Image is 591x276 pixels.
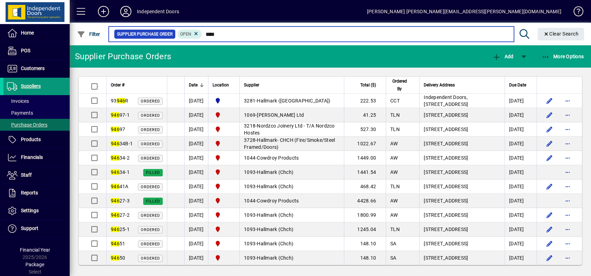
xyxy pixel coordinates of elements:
a: Invoices [3,95,70,107]
span: Cowdroy Products [257,155,299,161]
span: Staff [21,172,32,178]
span: Order # [111,81,124,89]
td: 222.53 [344,94,386,108]
span: Suppliers [21,83,41,89]
span: 34B-1 [111,141,133,146]
button: Edit [544,252,555,263]
span: Cowdroy Products [257,198,299,204]
div: Ordered By [390,77,415,93]
span: Filled [146,170,160,175]
em: 946 [111,127,120,132]
span: SA [390,255,397,261]
td: 527.30 [344,122,386,137]
span: 1093 [244,227,255,232]
td: 4428.66 [344,194,386,208]
mat-chip: Completion Status: Open [177,30,202,39]
td: 148.10 [344,237,386,251]
a: Support [3,220,70,237]
div: Order # [111,81,163,89]
span: Financials [21,154,43,160]
span: Filter [77,31,100,37]
td: [DATE] [505,237,537,251]
span: Location [213,81,229,89]
span: Total ($) [360,81,376,89]
span: 27-2 [111,212,130,218]
span: Christchurch [213,168,235,176]
button: More options [562,238,573,249]
span: 3728 [244,137,255,143]
td: - [239,208,344,222]
span: Ordered [141,213,160,218]
em: 946 [111,227,120,232]
span: Products [21,137,41,142]
span: Hallmark (Chch) [257,169,293,175]
span: Package [25,262,44,267]
span: 50 [111,255,125,261]
td: 41.25 [344,108,386,122]
span: Clear Search [543,31,579,37]
button: Edit [544,152,555,163]
td: [STREET_ADDRESS] [419,194,505,208]
span: Supplier [244,81,259,89]
span: Ordered [141,99,160,103]
td: [DATE] [505,208,537,222]
td: [STREET_ADDRESS] [419,222,505,237]
td: - [239,137,344,151]
em: 946 [111,155,120,161]
a: Staff [3,167,70,184]
span: Christchurch [213,197,235,205]
td: [STREET_ADDRESS] [419,179,505,194]
span: Hallmark (Chch) [257,255,293,261]
span: 1069 [244,112,255,118]
td: [STREET_ADDRESS] [419,122,505,137]
td: [DATE] [505,222,537,237]
button: More options [562,224,573,235]
em: 946 [117,98,125,103]
span: Christchurch [213,254,235,262]
a: Payments [3,107,70,119]
td: - [239,122,344,137]
td: 1449.00 [344,151,386,165]
span: Add [492,54,513,59]
td: [STREET_ADDRESS] [419,208,505,222]
a: Reports [3,184,70,202]
span: Christchurch [213,154,235,162]
button: Edit [544,95,555,106]
td: 1022.67 [344,137,386,151]
td: [STREET_ADDRESS] [419,237,505,251]
td: [DATE] [184,179,208,194]
button: Edit [544,209,555,221]
span: Christchurch [213,211,235,219]
span: 34-1 [111,169,130,175]
span: AW [390,155,398,161]
span: Cromwell Central Otago [213,97,235,105]
span: Filled [146,199,160,204]
span: Support [21,225,38,231]
button: Edit [544,138,555,149]
span: TLN [390,112,400,118]
span: 1093 [244,255,255,261]
span: Ordered [141,113,160,118]
span: AW [390,198,398,204]
td: 1441.54 [344,165,386,179]
span: Hallmark (Chch) [257,212,293,218]
em: 946 [111,112,120,118]
div: Supplier [244,81,340,89]
button: Add [92,5,115,18]
em: 946 [111,255,120,261]
button: More options [562,124,573,135]
td: - [239,194,344,208]
span: Ordered [141,142,160,146]
td: - [239,108,344,122]
span: CCT [390,98,400,103]
td: [DATE] [184,222,208,237]
button: More options [562,195,573,206]
button: Edit [544,238,555,249]
span: Hallmark ([GEOGRAPHIC_DATA]) [257,98,330,103]
span: Christchurch [213,225,235,233]
td: - [239,251,344,265]
span: AW [390,212,398,218]
td: [DATE] [184,208,208,222]
button: More options [562,109,573,121]
span: 1044 [244,155,255,161]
